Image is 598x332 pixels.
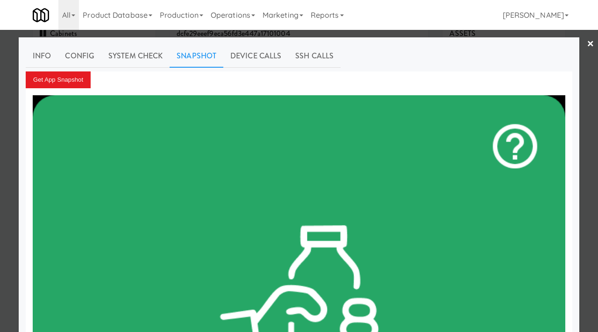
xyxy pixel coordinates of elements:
a: Config [58,44,101,68]
a: × [587,30,594,59]
a: System Check [101,44,170,68]
a: Device Calls [223,44,288,68]
button: Get App Snapshot [26,71,91,88]
img: Micromart [33,7,49,23]
a: Info [26,44,58,68]
a: Snapshot [170,44,223,68]
a: SSH Calls [288,44,341,68]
